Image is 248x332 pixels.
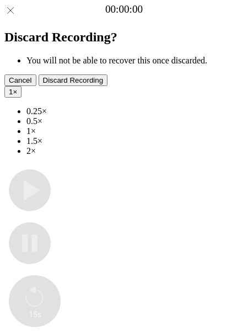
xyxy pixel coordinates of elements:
h2: Discard Recording? [4,30,244,45]
a: 00:00:00 [105,3,143,15]
button: 1× [4,86,21,98]
button: Cancel [4,74,36,86]
li: You will not be able to recover this once discarded. [26,56,244,66]
li: 0.25× [26,106,244,116]
span: 1 [9,88,13,96]
li: 0.5× [26,116,244,126]
li: 2× [26,146,244,156]
li: 1.5× [26,136,244,146]
button: Discard Recording [39,74,108,86]
li: 1× [26,126,244,136]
